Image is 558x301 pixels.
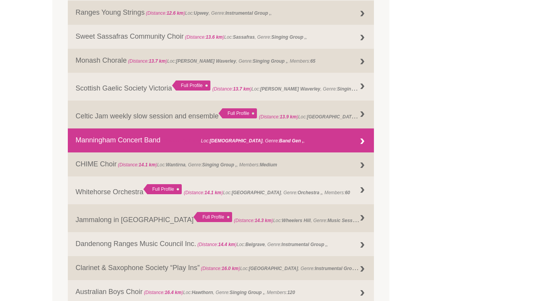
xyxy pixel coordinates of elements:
strong: [PERSON_NAME] Waverley [176,58,236,64]
strong: Singing Group , [337,84,372,92]
span: Loc: , Genre: , [184,34,307,40]
span: (Distance: ) [198,242,237,247]
div: Full Profile [143,184,182,194]
strong: 120 [287,290,295,295]
strong: Belgrave [245,242,265,247]
span: (Distance: ) [185,34,224,40]
strong: 60 [345,190,350,195]
strong: 14.3 km [255,218,272,223]
strong: Singing Group , [271,34,306,40]
a: Manningham Concert Band (Distance:14.0 km)Loc:[DEMOGRAPHIC_DATA], Genre:Band Gen ,, [68,128,374,152]
strong: [PERSON_NAME] Waverley [260,86,320,92]
strong: Orchestra , [298,190,322,195]
strong: 14.0 km [183,138,200,144]
strong: 16.4 km [165,290,182,295]
strong: 13.9 km [280,114,297,120]
span: Loc: , Genre: , [145,10,272,16]
span: Loc: , Genre: , Members: [143,290,295,295]
span: Loc: , Genre: , Members: [200,264,388,272]
a: Clarinet & Saxophone Society “Play Ins” (Distance:16.0 km)Loc:[GEOGRAPHIC_DATA], Genre:Instrument... [68,256,374,280]
strong: [GEOGRAPHIC_DATA] [232,190,281,195]
span: (Distance: ) [201,266,240,271]
strong: 14.4 km [218,242,235,247]
a: Jammalong in [GEOGRAPHIC_DATA] Full Profile (Distance:14.3 km)Loc:Wheelers Hill, Genre:Music Sess... [68,204,374,232]
strong: Singing Group , [253,58,287,64]
strong: [GEOGRAPHIC_DATA] [249,266,298,271]
span: Loc: , Genre: , Members: [259,112,446,120]
span: (Distance: ) [234,218,273,223]
div: Full Profile [219,108,257,118]
strong: 14.1 km [139,162,156,168]
span: Loc: , Genre: , Members: [212,84,400,92]
span: (Distance: ) [146,10,185,16]
strong: 13.7 km [149,58,166,64]
strong: 16.0 km [222,266,239,271]
span: (Distance: ) [144,290,183,295]
span: Loc: , Genre: , Members: [184,190,350,195]
strong: 14.1 km [205,190,222,195]
a: CHIME Choir (Distance:14.1 km)Loc:Wantirna, Genre:Singing Group ,, Members:Medium [68,152,374,176]
strong: Instrumental Group , [373,114,418,120]
strong: Singing Group , [230,290,264,295]
strong: Music Session (regular) , [327,216,382,224]
strong: Instrumental Group , [281,242,327,247]
strong: Hawthorn [192,290,213,295]
span: Loc: , Genre: , Members: [117,162,277,168]
strong: Upwey [194,10,208,16]
a: Sweet Sassafras Community Choir (Distance:13.6 km)Loc:Sassafras, Genre:Singing Group ,, [68,25,374,49]
a: Monash Chorale (Distance:13.7 km)Loc:[PERSON_NAME] Waverley, Genre:Singing Group ,, Members:65 [68,49,374,73]
strong: 12.6 km [167,10,184,16]
strong: [GEOGRAPHIC_DATA] [307,112,358,120]
strong: 13.6 km [206,34,223,40]
a: Dandenong Ranges Music Council Inc. (Distance:14.4 km)Loc:Belgrave, Genre:Instrumental Group ,, [68,232,374,256]
div: Full Profile [193,212,232,222]
a: Scottish Gaelic Society Victoria Full Profile (Distance:13.7 km)Loc:[PERSON_NAME] Waverley, Genre... [68,73,374,101]
strong: Medium [260,162,277,168]
span: (Distance: ) [162,138,201,144]
a: Whitehorse Orchestra Full Profile (Distance:14.1 km)Loc:[GEOGRAPHIC_DATA], Genre:Orchestra ,, Mem... [68,176,374,204]
div: Full Profile [172,80,210,91]
span: (Distance: ) [212,86,251,92]
strong: 13.7 km [233,86,250,92]
strong: Band Gen , [279,138,303,144]
strong: Singing Group , [202,162,237,168]
a: Ranges Young Strings (Distance:12.6 km)Loc:Upwey, Genre:Instrumental Group ,, [68,1,374,25]
strong: Instrumental Group , [225,10,270,16]
span: Loc: , Genre: , [196,242,328,247]
span: Loc: , Genre: , [160,138,305,144]
strong: 65 [310,58,315,64]
a: Celtic Jam weekly slow session and ensemble Full Profile (Distance:13.9 km)Loc:[GEOGRAPHIC_DATA],... [68,101,374,128]
strong: Instrumental Group , [315,264,360,272]
strong: Sassafras [233,34,255,40]
span: (Distance: ) [128,58,167,64]
span: (Distance: ) [259,114,298,120]
span: (Distance: ) [118,162,157,168]
strong: [DEMOGRAPHIC_DATA] [210,138,262,144]
span: (Distance: ) [184,190,223,195]
span: Loc: , Genre: , [234,216,383,224]
strong: Wantirna [166,162,186,168]
span: Loc: , Genre: , Members: [127,58,315,64]
strong: Wheelers Hill [282,218,311,223]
